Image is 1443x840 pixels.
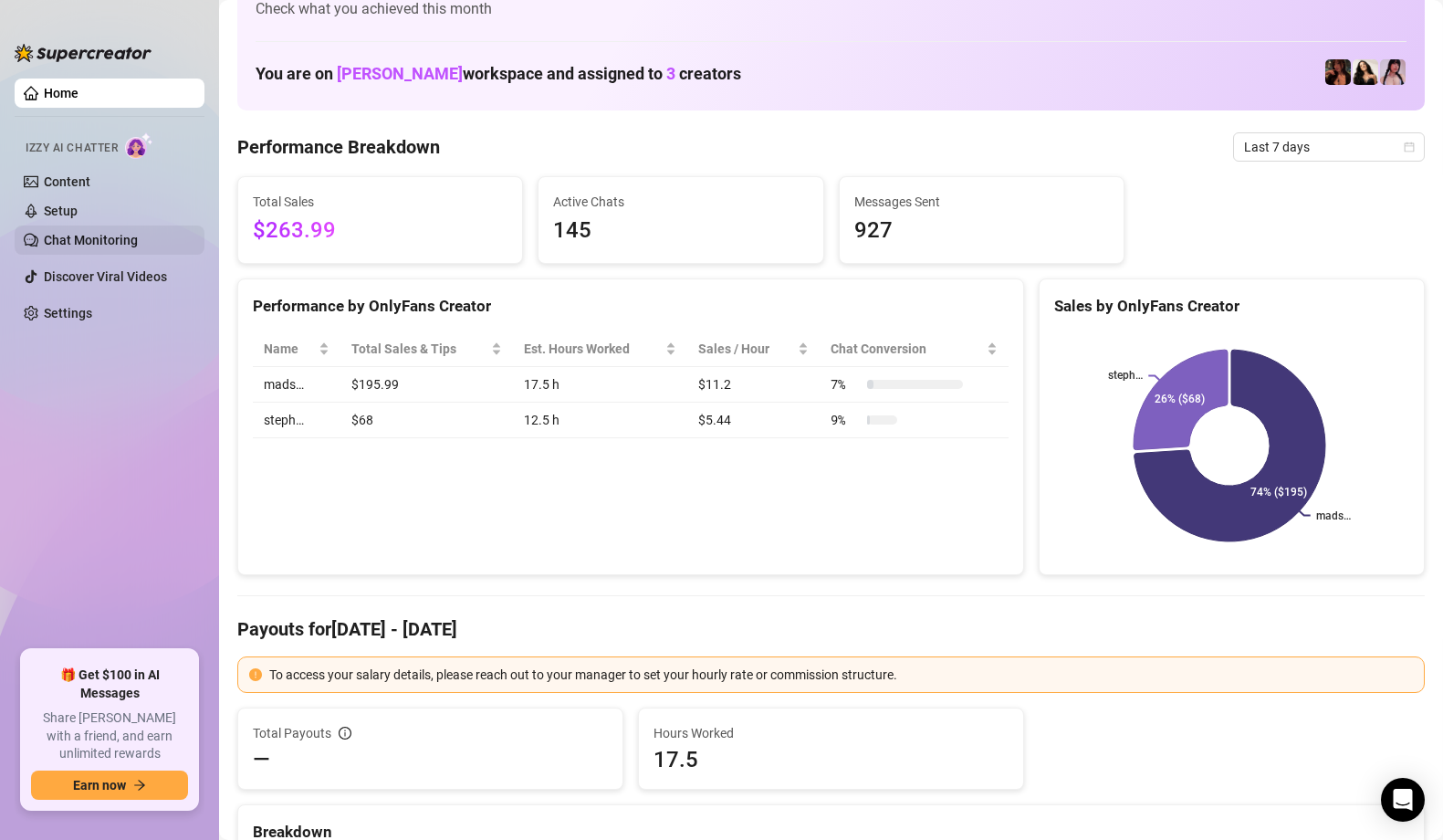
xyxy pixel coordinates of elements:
[854,192,1109,212] span: Messages Sent
[253,214,507,248] span: $263.99
[253,331,340,367] th: Name
[1054,294,1409,319] div: Sales by OnlyFans Creator
[654,745,1009,774] span: 17.5
[1404,142,1415,152] span: calendar
[687,403,820,438] td: $5.44
[133,779,146,792] span: arrow-right
[44,174,90,189] a: Content
[666,64,675,83] span: 3
[253,294,1009,319] div: Performance by OnlyFans Creator
[269,665,1413,685] div: To access your salary details, please reach out to your manager to set your hourly rate or commis...
[1325,59,1351,85] img: steph
[340,367,514,403] td: $195.99
[44,233,138,247] a: Chat Monitoring
[44,306,92,320] a: Settings
[831,410,860,430] span: 9 %
[1244,133,1414,161] span: Last 7 days
[73,778,126,793] span: Earn now
[654,723,1009,743] span: Hours Worked
[831,339,983,359] span: Chat Conversion
[31,771,188,800] button: Earn nowarrow-right
[256,64,741,84] h1: You are on workspace and assigned to creators
[698,339,794,359] span: Sales / Hour
[553,214,808,248] span: 145
[264,339,315,359] span: Name
[513,403,687,438] td: 12.5 h
[687,367,820,403] td: $11.2
[351,339,488,359] span: Total Sales & Tips
[31,709,188,763] span: Share [PERSON_NAME] with a friend, and earn unlimited rewards
[253,403,340,438] td: steph…
[15,44,152,62] img: logo-BBDzfeDw.svg
[337,64,463,83] span: [PERSON_NAME]
[513,367,687,403] td: 17.5 h
[1108,370,1143,383] text: steph…
[339,727,351,740] span: info-circle
[253,367,340,403] td: mads…
[1381,778,1425,822] div: Open Intercom Messenger
[44,86,78,100] a: Home
[820,331,1009,367] th: Chat Conversion
[687,331,820,367] th: Sales / Hour
[854,214,1109,248] span: 927
[31,667,188,702] span: 🎁 Get $100 in AI Messages
[237,134,440,160] h4: Performance Breakdown
[253,723,331,743] span: Total Payouts
[831,374,860,394] span: 7 %
[26,140,118,157] span: Izzy AI Chatter
[44,204,78,218] a: Setup
[249,668,262,681] span: exclamation-circle
[1316,509,1351,522] text: mads…
[340,331,514,367] th: Total Sales & Tips
[44,269,167,284] a: Discover Viral Videos
[1380,59,1406,85] img: cyber
[125,132,153,159] img: AI Chatter
[1353,59,1378,85] img: mads
[253,745,270,774] span: —
[553,192,808,212] span: Active Chats
[340,403,514,438] td: $68
[524,339,662,359] div: Est. Hours Worked
[237,616,1425,642] h4: Payouts for [DATE] - [DATE]
[253,192,507,212] span: Total Sales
